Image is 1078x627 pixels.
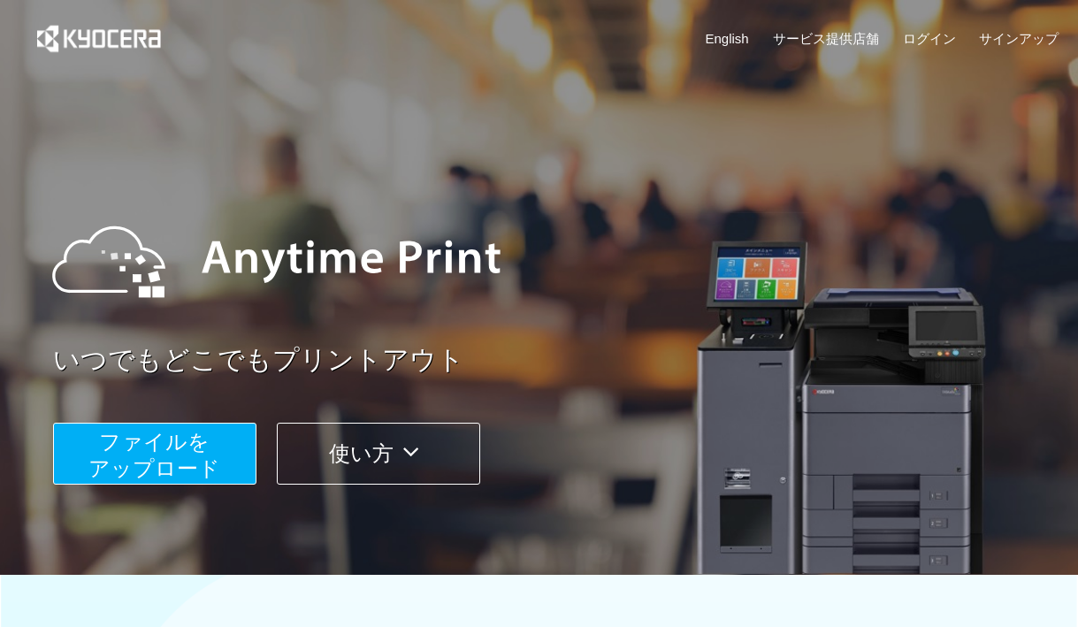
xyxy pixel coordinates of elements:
[773,29,879,48] a: サービス提供店舗
[903,29,956,48] a: ログイン
[277,423,480,485] button: 使い方
[88,430,220,480] span: ファイルを ​​アップロード
[706,29,749,48] a: English
[53,423,256,485] button: ファイルを​​アップロード
[53,341,1070,379] a: いつでもどこでもプリントアウト
[979,29,1059,48] a: サインアップ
